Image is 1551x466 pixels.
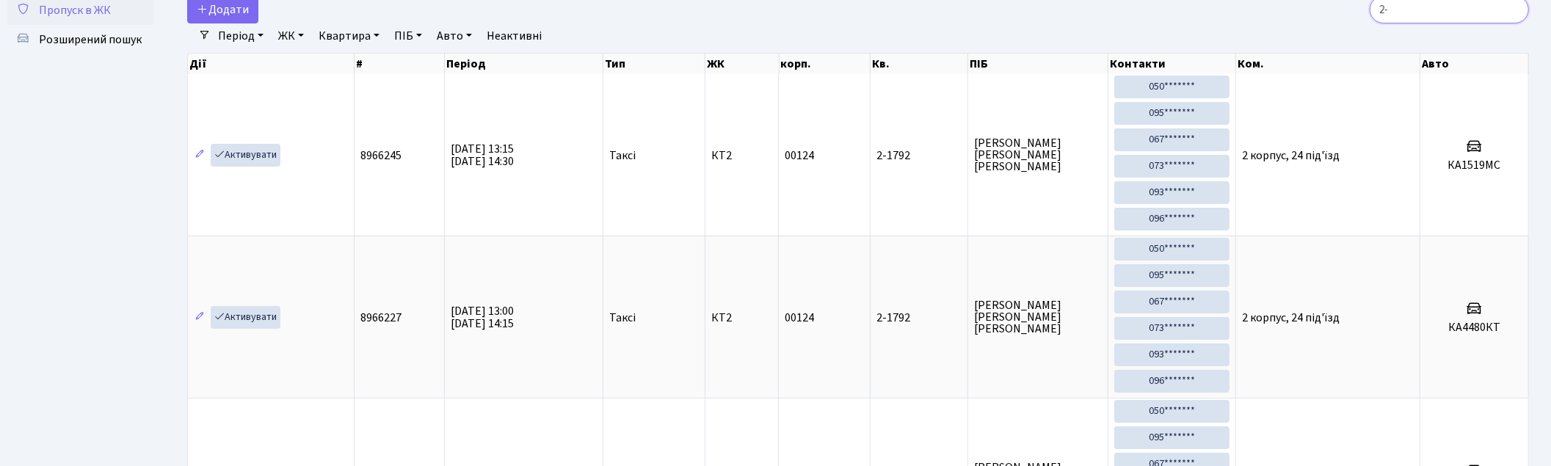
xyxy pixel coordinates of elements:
[609,150,636,161] span: Таксі
[7,25,154,54] a: Розширений пошук
[1420,54,1529,74] th: Авто
[1242,148,1340,164] span: 2 корпус, 24 під'їзд
[876,150,962,161] span: 2-1792
[603,54,705,74] th: Тип
[609,312,636,324] span: Таксі
[212,23,269,48] a: Період
[711,150,773,161] span: КТ2
[876,312,962,324] span: 2-1792
[1236,54,1420,74] th: Ком.
[780,54,871,74] th: корп.
[1426,159,1522,172] h5: КА1519МС
[313,23,385,48] a: Квартира
[1242,310,1340,326] span: 2 корпус, 24 під'їзд
[451,303,514,332] span: [DATE] 13:00 [DATE] 14:15
[871,54,968,74] th: Кв.
[272,23,310,48] a: ЖК
[968,54,1108,74] th: ПІБ
[974,299,1102,335] span: [PERSON_NAME] [PERSON_NAME] [PERSON_NAME]
[1108,54,1236,74] th: Контакти
[785,148,814,164] span: 00124
[39,2,111,18] span: Пропуск в ЖК
[197,1,249,18] span: Додати
[188,54,355,74] th: Дії
[360,310,402,326] span: 8966227
[974,137,1102,172] span: [PERSON_NAME] [PERSON_NAME] [PERSON_NAME]
[785,310,814,326] span: 00124
[445,54,603,74] th: Період
[431,23,478,48] a: Авто
[451,141,514,170] span: [DATE] 13:15 [DATE] 14:30
[705,54,780,74] th: ЖК
[355,54,445,74] th: #
[211,306,280,329] a: Активувати
[1426,321,1522,335] h5: КА4480КТ
[711,312,773,324] span: КТ2
[360,148,402,164] span: 8966245
[481,23,548,48] a: Неактивні
[39,32,142,48] span: Розширений пошук
[211,144,280,167] a: Активувати
[388,23,428,48] a: ПІБ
